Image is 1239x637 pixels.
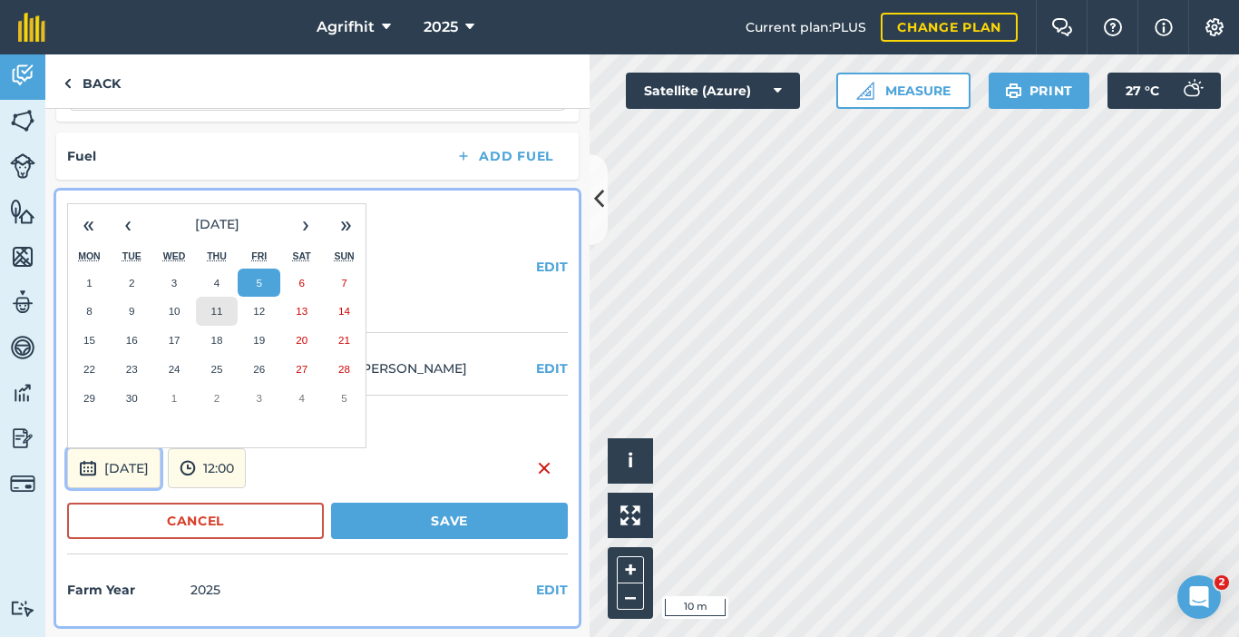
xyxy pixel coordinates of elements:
[1215,575,1229,590] span: 2
[286,204,326,244] button: ›
[153,297,196,326] button: September 10, 2025
[153,269,196,298] button: September 3, 2025
[67,503,324,539] button: Cancel
[169,305,180,317] abbr: September 10, 2025
[317,16,375,38] span: Agrifhit
[10,471,35,496] img: svg+xml;base64,PD94bWwgdmVyc2lvbj0iMS4wIiBlbmNvZGluZz0idXRmLTgiPz4KPCEtLSBHZW5lcmF0b3I6IEFkb2JlIE...
[253,363,265,375] abbr: September 26, 2025
[68,269,111,298] button: September 1, 2025
[331,503,568,539] button: Save
[537,457,551,479] img: svg+xml;base64,PHN2ZyB4bWxucz0iaHR0cDovL3d3dy53My5vcmcvMjAwMC9zdmciIHdpZHRoPSIxNiIgaGVpZ2h0PSIyNC...
[111,297,153,326] button: September 9, 2025
[129,305,134,317] abbr: September 9, 2025
[18,13,45,42] img: fieldmargin Logo
[296,334,307,346] abbr: September 20, 2025
[1102,18,1124,36] img: A question mark icon
[338,334,350,346] abbr: September 21, 2025
[83,334,95,346] abbr: September 15, 2025
[67,448,161,488] button: [DATE]
[111,355,153,384] button: September 23, 2025
[293,250,311,261] abbr: Saturday
[111,269,153,298] button: September 2, 2025
[251,250,267,261] abbr: Friday
[10,153,35,179] img: svg+xml;base64,PD94bWwgdmVyc2lvbj0iMS4wIiBlbmNvZGluZz0idXRmLTgiPz4KPCEtLSBHZW5lcmF0b3I6IEFkb2JlIE...
[620,505,640,525] img: Four arrows, one pointing top left, one top right, one bottom right and the last bottom left
[168,448,246,488] button: 12:00
[238,326,280,355] button: September 19, 2025
[1177,575,1221,619] iframe: Intercom live chat
[10,198,35,225] img: svg+xml;base64,PHN2ZyB4bWxucz0iaHR0cDovL3d3dy53My5vcmcvMjAwMC9zdmciIHdpZHRoPSI1NiIgaGVpZ2h0PSI2MC...
[1155,16,1173,38] img: svg+xml;base64,PHN2ZyB4bWxucz0iaHR0cDovL3d3dy53My5vcmcvMjAwMC9zdmciIHdpZHRoPSIxNyIgaGVpZ2h0PSIxNy...
[989,73,1090,109] button: Print
[126,392,138,404] abbr: September 30, 2025
[180,457,196,479] img: svg+xml;base64,PD94bWwgdmVyc2lvbj0iMS4wIiBlbmNvZGluZz0idXRmLTgiPz4KPCEtLSBHZW5lcmF0b3I6IEFkb2JlIE...
[214,392,220,404] abbr: October 2, 2025
[196,297,239,326] button: September 11, 2025
[536,257,568,277] button: EDIT
[68,297,111,326] button: September 8, 2025
[153,326,196,355] button: September 17, 2025
[67,201,568,221] h4: Other
[323,384,366,413] button: October 5, 2025
[210,305,222,317] abbr: September 11, 2025
[1051,18,1073,36] img: Two speech bubbles overlapping with the left bubble in the forefront
[280,297,323,326] button: September 13, 2025
[153,355,196,384] button: September 24, 2025
[326,204,366,244] button: »
[298,277,304,289] abbr: September 6, 2025
[169,363,180,375] abbr: September 24, 2025
[617,556,644,583] button: +
[171,392,177,404] abbr: October 1, 2025
[280,355,323,384] button: September 27, 2025
[196,355,239,384] button: September 25, 2025
[210,334,222,346] abbr: September 18, 2025
[280,326,323,355] button: September 20, 2025
[63,73,72,94] img: svg+xml;base64,PHN2ZyB4bWxucz0iaHR0cDovL3d3dy53My5vcmcvMjAwMC9zdmciIHdpZHRoPSI5IiBoZWlnaHQ9IjI0Ii...
[111,384,153,413] button: September 30, 2025
[86,305,92,317] abbr: September 8, 2025
[210,363,222,375] abbr: September 25, 2025
[196,269,239,298] button: September 4, 2025
[257,392,262,404] abbr: October 3, 2025
[126,363,138,375] abbr: September 23, 2025
[536,358,568,378] button: EDIT
[108,204,148,244] button: ‹
[341,392,346,404] abbr: October 5, 2025
[207,250,227,261] abbr: Thursday
[10,107,35,134] img: svg+xml;base64,PHN2ZyB4bWxucz0iaHR0cDovL3d3dy53My5vcmcvMjAwMC9zdmciIHdpZHRoPSI1NiIgaGVpZ2h0PSI2MC...
[169,334,180,346] abbr: September 17, 2025
[323,326,366,355] button: September 21, 2025
[153,384,196,413] button: October 1, 2025
[83,392,95,404] abbr: September 29, 2025
[628,449,633,472] span: i
[10,243,35,270] img: svg+xml;base64,PHN2ZyB4bWxucz0iaHR0cDovL3d3dy53My5vcmcvMjAwMC9zdmciIHdpZHRoPSI1NiIgaGVpZ2h0PSI2MC...
[83,363,95,375] abbr: September 22, 2025
[126,334,138,346] abbr: September 16, 2025
[280,384,323,413] button: October 4, 2025
[68,384,111,413] button: September 29, 2025
[441,143,568,169] button: Add Fuel
[79,457,97,479] img: svg+xml;base64,PD94bWwgdmVyc2lvbj0iMS4wIiBlbmNvZGluZz0idXRmLTgiPz4KPCEtLSBHZW5lcmF0b3I6IEFkb2JlIE...
[1126,73,1159,109] span: 27 ° C
[608,438,653,484] button: i
[67,580,183,600] h4: Farm Year
[238,269,280,298] button: September 5, 2025
[341,277,346,289] abbr: September 7, 2025
[617,583,644,610] button: –
[67,146,96,166] h4: Fuel
[163,250,186,261] abbr: Wednesday
[626,73,800,109] button: Satellite (Azure)
[1107,73,1221,109] button: 27 °C
[238,384,280,413] button: October 3, 2025
[296,363,307,375] abbr: September 27, 2025
[323,297,366,326] button: September 14, 2025
[10,62,35,89] img: svg+xml;base64,PD94bWwgdmVyc2lvbj0iMS4wIiBlbmNvZGluZz0idXRmLTgiPz4KPCEtLSBHZW5lcmF0b3I6IEFkb2JlIE...
[10,289,35,316] img: svg+xml;base64,PD94bWwgdmVyc2lvbj0iMS4wIiBlbmNvZGluZz0idXRmLTgiPz4KPCEtLSBHZW5lcmF0b3I6IEFkb2JlIE...
[280,269,323,298] button: September 6, 2025
[296,305,307,317] abbr: September 13, 2025
[68,326,111,355] button: September 15, 2025
[238,297,280,326] button: September 12, 2025
[298,392,304,404] abbr: October 4, 2025
[10,425,35,452] img: svg+xml;base64,PD94bWwgdmVyc2lvbj0iMS4wIiBlbmNvZGluZz0idXRmLTgiPz4KPCEtLSBHZW5lcmF0b3I6IEFkb2JlIE...
[257,277,262,289] abbr: September 5, 2025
